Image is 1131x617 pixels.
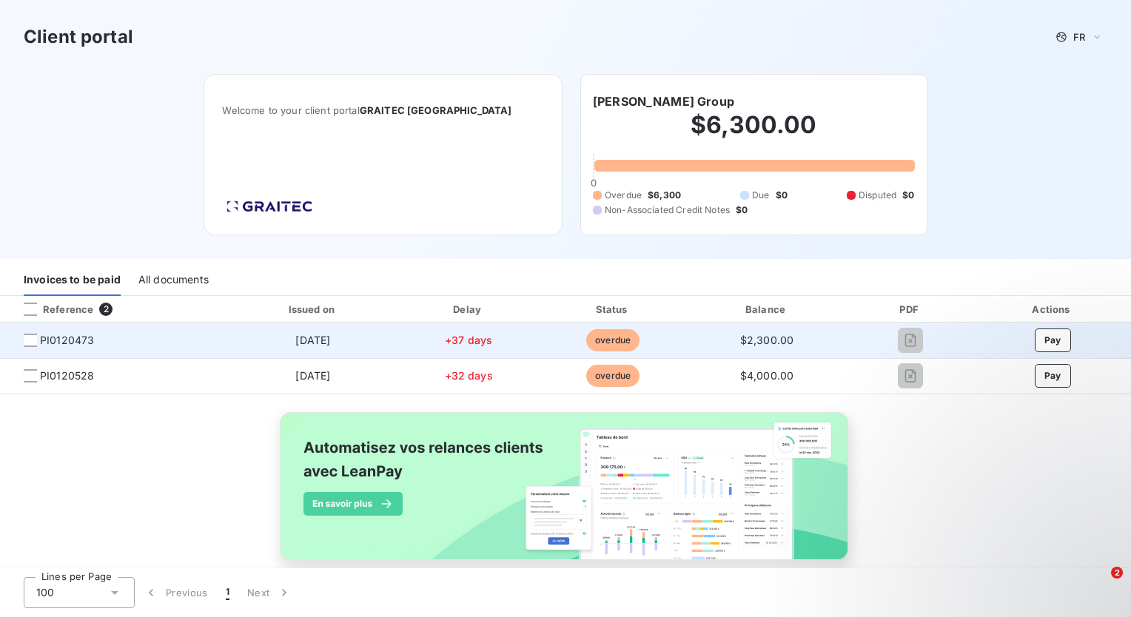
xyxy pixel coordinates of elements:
[135,577,217,608] button: Previous
[736,203,748,217] span: $0
[835,473,1131,577] iframe: Intercom notifications message
[445,369,493,382] span: +32 days
[1035,364,1071,388] button: Pay
[217,577,238,608] button: 1
[776,189,788,202] span: $0
[238,577,301,608] button: Next
[226,585,229,600] span: 1
[266,403,865,585] img: banner
[752,189,769,202] span: Due
[40,333,94,348] span: PI0120473
[859,189,896,202] span: Disputed
[222,104,544,116] span: Welcome to your client portal
[605,189,642,202] span: Overdue
[648,189,681,202] span: $6,300
[24,265,121,296] div: Invoices to be paid
[593,110,915,155] h2: $6,300.00
[543,302,684,317] div: Status
[1081,567,1116,602] iframe: Intercom live chat
[138,265,209,296] div: All documents
[1035,328,1071,352] button: Pay
[1073,31,1085,43] span: FR
[605,203,730,217] span: Non-Associated Credit Notes
[401,302,537,317] div: Delay
[24,24,133,50] h3: Client portal
[99,303,113,316] span: 2
[231,302,395,317] div: Issued on
[740,334,793,346] span: $2,300.00
[40,368,94,383] span: PI0120528
[295,334,330,346] span: [DATE]
[445,334,492,346] span: +37 days
[586,365,640,387] span: overdue
[586,329,640,351] span: overdue
[12,303,93,316] div: Reference
[850,302,971,317] div: PDF
[222,196,317,217] img: Company logo
[740,369,793,382] span: $4,000.00
[591,177,597,189] span: 0
[360,104,512,116] span: GRAITEC [GEOGRAPHIC_DATA]
[977,302,1128,317] div: Actions
[690,302,845,317] div: Balance
[295,369,330,382] span: [DATE]
[1111,567,1123,579] span: 2
[902,189,914,202] span: $0
[593,92,734,110] h6: [PERSON_NAME] Group
[36,585,54,600] span: 100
